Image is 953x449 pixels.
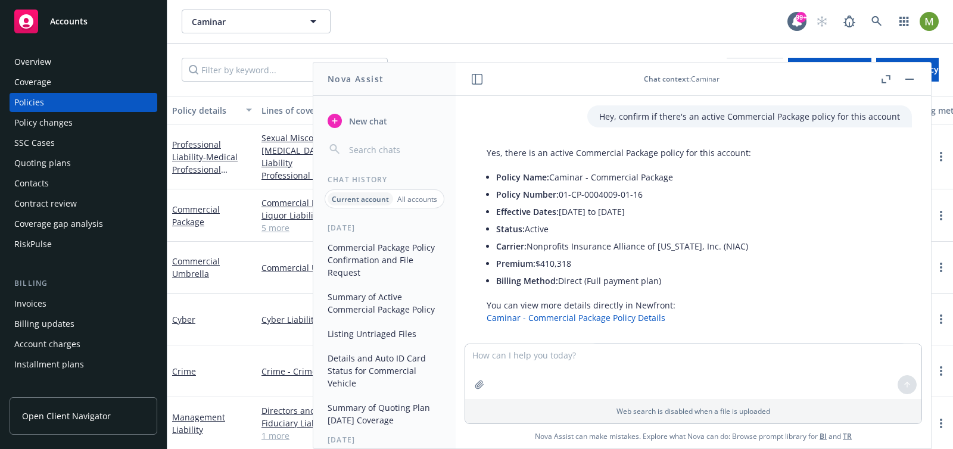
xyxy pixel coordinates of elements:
div: [DATE] [313,435,456,445]
a: Overview [10,52,157,71]
p: Hey, confirm if there's an active Commercial Package policy for this account [599,110,900,123]
a: Fiduciary Liability [261,417,401,429]
a: Commercial Package [172,204,220,227]
a: Quoting plans [10,154,157,173]
a: SSC Cases [10,133,157,152]
li: [DATE] to [DATE] [496,203,751,220]
a: Accounts [10,5,157,38]
a: RiskPulse [10,235,157,254]
span: Open Client Navigator [22,410,111,422]
div: Policy changes [14,113,73,132]
a: Professional Liability - Medical [261,169,401,182]
span: Status: [496,223,525,235]
div: Policies [14,93,44,112]
a: more [934,208,948,223]
p: Yes, there is an active Commercial Package policy for this account: [487,146,751,159]
input: Filter by keyword... [182,58,388,82]
div: [DATE] [313,223,456,233]
button: Export to CSV [727,58,783,82]
button: New chat [323,110,446,132]
button: Listing Untriaged Files [323,324,446,344]
div: Billing updates [14,314,74,333]
div: Coverage [14,73,51,92]
a: Search [865,10,889,33]
span: Nova Assist can make mistakes. Explore what Nova can do: Browse prompt library for and [460,424,926,448]
div: Invoices [14,294,46,313]
img: photo [920,12,939,31]
button: Lines of coverage [257,96,406,124]
a: Liquor Liability [261,209,401,222]
button: Summary of Active Commercial Package Policy [323,287,446,319]
div: Lines of coverage [261,104,388,117]
a: Commercial Umbrella [261,261,401,274]
div: Billing [10,277,157,289]
li: Nonprofits Insurance Alliance of [US_STATE], Inc. (NIAC) [496,238,751,255]
div: Chat History [313,174,456,185]
button: Commercial Package Policy Confirmation and File Request [323,238,446,282]
button: Policy details [167,96,257,124]
button: Caminar [182,10,331,33]
li: 01-CP-0004009-01-16 [496,186,751,203]
a: Commercial Property [261,197,401,209]
a: Switch app [892,10,916,33]
p: Web search is disabled when a file is uploaded [472,406,914,416]
a: TR [843,431,852,441]
a: Report a Bug [837,10,861,33]
a: Billing updates [10,314,157,333]
span: Billing Method: [496,275,558,286]
p: Current account [332,194,389,204]
h1: Nova Assist [328,73,384,85]
a: Contacts [10,174,157,193]
a: Sexual Misconduct, [MEDICAL_DATA], and Molestation Liability [261,132,401,169]
span: Policy Number: [496,189,559,200]
div: Coverage gap analysis [14,214,103,233]
a: 1 more [261,429,401,442]
a: Coverage [10,73,157,92]
a: BI [820,431,827,441]
a: Management Liability [172,411,225,435]
span: Accounts [50,17,88,26]
div: Account charges [14,335,80,354]
a: Crime - Crime Bond [261,365,401,378]
div: Installment plans [14,355,84,374]
a: Installment plans [10,355,157,374]
a: Start snowing [810,10,834,33]
a: more [934,416,948,431]
input: Search chats [347,141,441,158]
div: Policy details [172,104,239,117]
a: Commercial Umbrella [172,255,220,279]
a: Coverage gap analysis [10,214,157,233]
div: Quoting plans [14,154,71,173]
span: New chat [347,115,387,127]
span: - Medical Professional Liability [172,151,238,188]
a: Directors and Officers [261,404,401,417]
a: more [934,364,948,378]
div: SSC Cases [14,133,55,152]
span: Chat context [644,74,689,84]
button: Details and Auto ID Card Status for Commercial Vehicle [323,348,446,393]
a: Cyber Liability [261,313,401,326]
a: more [934,260,948,275]
a: more [934,149,948,164]
a: Contract review [10,194,157,213]
span: Carrier: [496,241,527,252]
button: Add historical policy [788,58,871,82]
a: Policies [10,93,157,112]
textarea: To enrich screen reader interactions, please activate Accessibility in Grammarly extension settings [465,344,921,399]
li: $410,318 [496,255,751,272]
a: Caminar - Commercial Package Policy Details [487,312,665,323]
span: Premium: [496,258,535,269]
a: more [934,312,948,326]
button: Add BOR policy [876,58,939,82]
div: 99+ [796,12,806,23]
a: 5 more [261,222,401,234]
a: Policy changes [10,113,157,132]
button: Summary of Quoting Plan [DATE] Coverage [323,398,446,430]
p: All accounts [397,194,437,204]
span: Effective Dates: [496,206,559,217]
li: Caminar - Commercial Package [496,169,751,186]
p: You can view more details directly in Newfront: [487,299,751,324]
a: Invoices [10,294,157,313]
div: : Caminar [484,74,879,84]
li: Direct (Full payment plan) [496,272,751,289]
